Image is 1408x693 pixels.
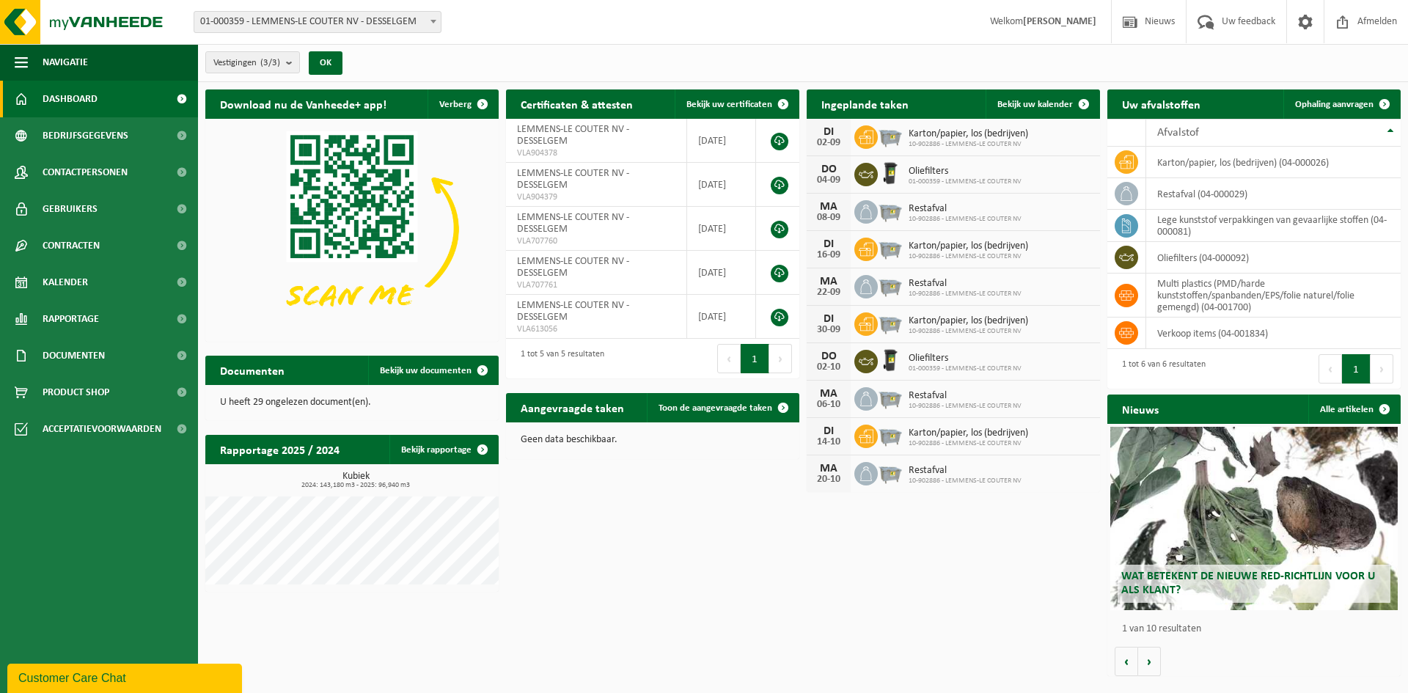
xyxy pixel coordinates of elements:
span: 10-902886 - LEMMENS-LE COUTER NV [909,252,1028,261]
button: 1 [1342,354,1371,384]
span: 10-902886 - LEMMENS-LE COUTER NV [909,215,1022,224]
div: DI [814,238,843,250]
button: Vorige [1115,647,1138,676]
span: LEMMENS-LE COUTER NV - DESSELGEM [517,256,629,279]
strong: [PERSON_NAME] [1023,16,1096,27]
div: 02-10 [814,362,843,373]
div: MA [814,276,843,287]
span: 10-902886 - LEMMENS-LE COUTER NV [909,402,1022,411]
div: 06-10 [814,400,843,410]
span: Karton/papier, los (bedrijven) [909,315,1028,327]
span: Bekijk uw kalender [997,100,1073,109]
td: lege kunststof verpakkingen van gevaarlijke stoffen (04-000081) [1146,210,1401,242]
div: MA [814,463,843,474]
span: Rapportage [43,301,99,337]
a: Alle artikelen [1308,395,1399,424]
div: MA [814,201,843,213]
td: restafval (04-000029) [1146,178,1401,210]
img: WB-0240-HPE-BK-01 [878,161,903,186]
span: Restafval [909,465,1022,477]
span: 01-000359 - LEMMENS-LE COUTER NV - DESSELGEM [194,12,441,32]
img: Download de VHEPlus App [205,119,499,339]
div: DI [814,425,843,437]
td: [DATE] [687,119,756,163]
span: 01-000359 - LEMMENS-LE COUTER NV [909,364,1022,373]
span: Contactpersonen [43,154,128,191]
span: VLA707761 [517,279,675,291]
span: Documenten [43,337,105,374]
h2: Aangevraagde taken [506,393,639,422]
td: oliefilters (04-000092) [1146,242,1401,274]
img: WB-2500-GAL-GY-01 [878,273,903,298]
span: 10-902886 - LEMMENS-LE COUTER NV [909,439,1028,448]
a: Bekijk uw certificaten [675,89,798,119]
td: [DATE] [687,295,756,339]
span: VLA904378 [517,147,675,159]
span: VLA707760 [517,235,675,247]
button: Previous [717,344,741,373]
img: WB-2500-GAL-GY-01 [878,198,903,223]
span: VLA904379 [517,191,675,203]
h2: Rapportage 2025 / 2024 [205,435,354,463]
div: MA [814,388,843,400]
span: Afvalstof [1157,127,1199,139]
span: 10-902886 - LEMMENS-LE COUTER NV [909,290,1022,298]
span: Contracten [43,227,100,264]
span: Restafval [909,278,1022,290]
span: 10-902886 - LEMMENS-LE COUTER NV [909,477,1022,485]
p: U heeft 29 ongelezen document(en). [220,397,484,408]
div: 30-09 [814,325,843,335]
count: (3/3) [260,58,280,67]
span: Vestigingen [213,52,280,74]
h3: Kubiek [213,472,499,489]
a: Bekijk rapportage [389,435,497,464]
button: Vestigingen(3/3) [205,51,300,73]
a: Toon de aangevraagde taken [647,393,798,422]
h2: Certificaten & attesten [506,89,648,118]
span: Wat betekent de nieuwe RED-richtlijn voor u als klant? [1121,571,1375,596]
div: DO [814,351,843,362]
span: Bekijk uw certificaten [686,100,772,109]
td: [DATE] [687,207,756,251]
span: LEMMENS-LE COUTER NV - DESSELGEM [517,212,629,235]
span: 01-000359 - LEMMENS-LE COUTER NV [909,177,1022,186]
span: VLA613056 [517,323,675,335]
img: WB-2500-GAL-GY-01 [878,310,903,335]
span: LEMMENS-LE COUTER NV - DESSELGEM [517,300,629,323]
button: Previous [1319,354,1342,384]
a: Ophaling aanvragen [1283,89,1399,119]
div: 08-09 [814,213,843,223]
span: Bekijk uw documenten [380,366,472,375]
span: Product Shop [43,374,109,411]
span: Toon de aangevraagde taken [659,403,772,413]
div: 04-09 [814,175,843,186]
span: LEMMENS-LE COUTER NV - DESSELGEM [517,168,629,191]
span: Restafval [909,203,1022,215]
button: Next [1371,354,1393,384]
img: WB-2500-GAL-GY-01 [878,235,903,260]
span: Bedrijfsgegevens [43,117,128,154]
iframe: chat widget [7,661,245,693]
button: 1 [741,344,769,373]
div: 16-09 [814,250,843,260]
img: WB-2500-GAL-GY-01 [878,123,903,148]
p: 1 van 10 resultaten [1122,624,1393,634]
button: OK [309,51,342,75]
button: Next [769,344,792,373]
span: Karton/papier, los (bedrijven) [909,428,1028,439]
div: DI [814,313,843,325]
span: Navigatie [43,44,88,81]
img: WB-2500-GAL-GY-01 [878,422,903,447]
div: DO [814,164,843,175]
div: DI [814,126,843,138]
span: Dashboard [43,81,98,117]
td: multi plastics (PMD/harde kunststoffen/spanbanden/EPS/folie naturel/folie gemengd) (04-001700) [1146,274,1401,318]
span: 01-000359 - LEMMENS-LE COUTER NV - DESSELGEM [194,11,441,33]
span: Oliefilters [909,166,1022,177]
td: karton/papier, los (bedrijven) (04-000026) [1146,147,1401,178]
td: [DATE] [687,251,756,295]
span: Acceptatievoorwaarden [43,411,161,447]
td: verkoop items (04-001834) [1146,318,1401,349]
span: 10-902886 - LEMMENS-LE COUTER NV [909,327,1028,336]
